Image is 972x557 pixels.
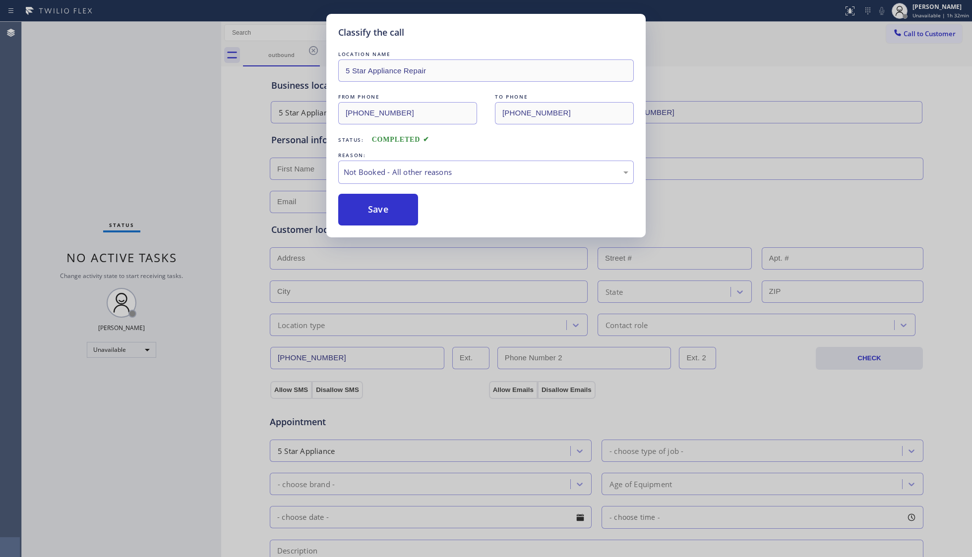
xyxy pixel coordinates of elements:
[495,102,634,124] input: To phone
[338,102,477,124] input: From phone
[338,136,364,143] span: Status:
[372,136,429,143] span: COMPLETED
[338,92,477,102] div: FROM PHONE
[338,49,634,59] div: LOCATION NAME
[338,150,634,161] div: REASON:
[344,167,628,178] div: Not Booked - All other reasons
[338,194,418,225] button: Save
[495,92,634,102] div: TO PHONE
[338,26,404,39] h5: Classify the call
